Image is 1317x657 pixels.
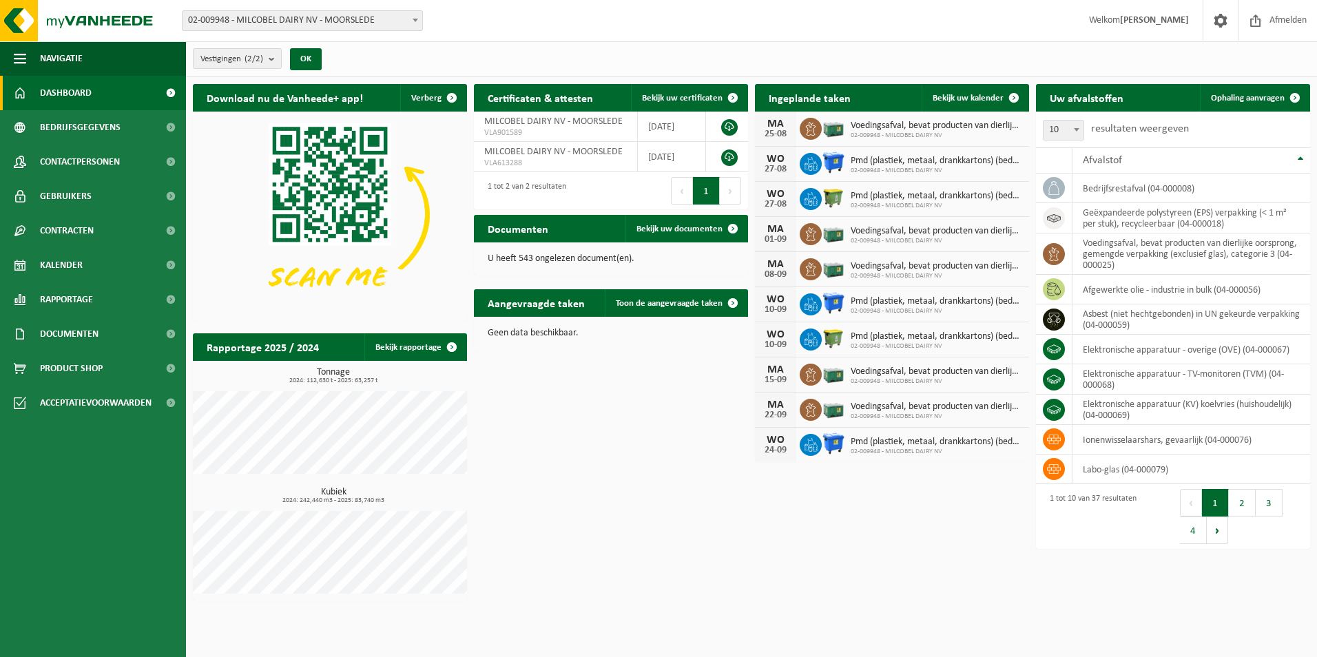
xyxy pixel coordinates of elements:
[1043,488,1137,545] div: 1 tot 10 van 37 resultaten
[40,248,83,282] span: Kalender
[1044,121,1083,140] span: 10
[290,48,322,70] button: OK
[922,84,1028,112] a: Bekijk uw kalender
[625,215,747,242] a: Bekijk uw documenten
[822,116,845,139] img: PB-LB-0680-HPE-GN-01
[851,121,1022,132] span: Voedingsafval, bevat producten van dierlijke oorsprong, gemengde verpakking (exc...
[762,189,789,200] div: WO
[474,215,562,242] h2: Documenten
[851,202,1022,210] span: 02-009948 - MILCOBEL DAIRY NV
[851,377,1022,386] span: 02-009948 - MILCOBEL DAIRY NV
[762,118,789,129] div: MA
[474,84,607,111] h2: Certificaten & attesten
[822,186,845,209] img: WB-1100-HPE-GN-50
[638,142,707,172] td: [DATE]
[1072,275,1310,304] td: afgewerkte olie - industrie in bulk (04-000056)
[1072,455,1310,484] td: labo-glas (04-000079)
[762,410,789,420] div: 22-09
[822,326,845,350] img: WB-1100-HPE-GN-50
[1072,364,1310,395] td: elektronische apparatuur - TV-monitoren (TVM) (04-000068)
[851,331,1022,342] span: Pmd (plastiek, metaal, drankkartons) (bedrijven)
[488,328,734,338] p: Geen data beschikbaar.
[605,289,747,317] a: Toon de aangevraagde taken
[193,48,282,69] button: Vestigingen(2/2)
[762,270,789,280] div: 08-09
[762,200,789,209] div: 27-08
[851,437,1022,448] span: Pmd (plastiek, metaal, drankkartons) (bedrijven)
[40,145,120,179] span: Contactpersonen
[720,177,741,205] button: Next
[762,329,789,340] div: WO
[693,177,720,205] button: 1
[851,191,1022,202] span: Pmd (plastiek, metaal, drankkartons) (bedrijven)
[40,213,94,248] span: Contracten
[762,364,789,375] div: MA
[762,399,789,410] div: MA
[193,112,467,317] img: Download de VHEPlus App
[762,305,789,315] div: 10-09
[642,94,723,103] span: Bekijk uw certificaten
[822,397,845,420] img: PB-LB-0680-HPE-GN-01
[851,296,1022,307] span: Pmd (plastiek, metaal, drankkartons) (bedrijven)
[1120,15,1189,25] strong: [PERSON_NAME]
[488,254,734,264] p: U heeft 543 ongelezen document(en).
[1072,395,1310,425] td: elektronische apparatuur (KV) koelvries (huishoudelijk) (04-000069)
[822,256,845,280] img: PB-LB-0680-HPE-GN-01
[1180,517,1207,544] button: 4
[40,76,92,110] span: Dashboard
[762,235,789,244] div: 01-09
[851,156,1022,167] span: Pmd (plastiek, metaal, drankkartons) (bedrijven)
[762,154,789,165] div: WO
[631,84,747,112] a: Bekijk uw certificaten
[851,272,1022,280] span: 02-009948 - MILCOBEL DAIRY NV
[245,54,263,63] count: (2/2)
[1072,174,1310,203] td: bedrijfsrestafval (04-000008)
[40,110,121,145] span: Bedrijfsgegevens
[200,368,467,384] h3: Tonnage
[762,165,789,174] div: 27-08
[40,41,83,76] span: Navigatie
[755,84,864,111] h2: Ingeplande taken
[481,176,566,206] div: 1 tot 2 van 2 resultaten
[1072,304,1310,335] td: asbest (niet hechtgebonden) in UN gekeurde verpakking (04-000059)
[762,129,789,139] div: 25-08
[851,261,1022,272] span: Voedingsafval, bevat producten van dierlijke oorsprong, gemengde verpakking (exc...
[193,84,377,111] h2: Download nu de Vanheede+ app!
[183,11,422,30] span: 02-009948 - MILCOBEL DAIRY NV - MOORSLEDE
[193,333,333,360] h2: Rapportage 2025 / 2024
[400,84,466,112] button: Verberg
[200,497,467,504] span: 2024: 242,440 m3 - 2025: 83,740 m3
[1072,335,1310,364] td: elektronische apparatuur - overige (OVE) (04-000067)
[200,488,467,504] h3: Kubiek
[200,377,467,384] span: 2024: 112,630 t - 2025: 63,257 t
[200,49,263,70] span: Vestigingen
[40,317,98,351] span: Documenten
[636,225,723,233] span: Bekijk uw documenten
[851,342,1022,351] span: 02-009948 - MILCOBEL DAIRY NV
[851,307,1022,315] span: 02-009948 - MILCOBEL DAIRY NV
[40,179,92,213] span: Gebruikers
[484,147,623,157] span: MILCOBEL DAIRY NV - MOORSLEDE
[762,259,789,270] div: MA
[474,289,599,316] h2: Aangevraagde taken
[1072,233,1310,275] td: voedingsafval, bevat producten van dierlijke oorsprong, gemengde verpakking (exclusief glas), cat...
[851,413,1022,421] span: 02-009948 - MILCOBEL DAIRY NV
[40,351,103,386] span: Product Shop
[1091,123,1189,134] label: resultaten weergeven
[638,112,707,142] td: [DATE]
[822,151,845,174] img: WB-1100-HPE-BE-01
[762,224,789,235] div: MA
[1202,489,1229,517] button: 1
[762,340,789,350] div: 10-09
[851,401,1022,413] span: Voedingsafval, bevat producten van dierlijke oorsprong, gemengde verpakking (exc...
[364,333,466,361] a: Bekijk rapportage
[1036,84,1137,111] h2: Uw afvalstoffen
[762,446,789,455] div: 24-09
[851,132,1022,140] span: 02-009948 - MILCOBEL DAIRY NV
[1072,203,1310,233] td: geëxpandeerde polystyreen (EPS) verpakking (< 1 m² per stuk), recycleerbaar (04-000018)
[851,226,1022,237] span: Voedingsafval, bevat producten van dierlijke oorsprong, gemengde verpakking (exc...
[851,366,1022,377] span: Voedingsafval, bevat producten van dierlijke oorsprong, gemengde verpakking (exc...
[1043,120,1084,140] span: 10
[933,94,1004,103] span: Bekijk uw kalender
[40,282,93,317] span: Rapportage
